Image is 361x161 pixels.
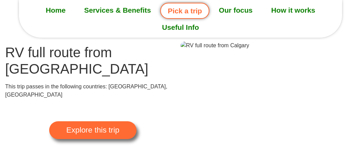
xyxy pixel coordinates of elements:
[262,2,325,19] a: How it works
[49,121,136,139] a: Explore this trip
[153,19,208,36] a: Useful Info
[19,2,342,36] nav: Menu
[5,44,180,77] h1: RV full route from [GEOGRAPHIC_DATA]
[209,2,262,19] a: Our focus
[160,3,209,19] a: Pick a trip
[66,126,119,134] span: Explore this trip
[75,2,160,19] a: Services & Benefits
[36,2,75,19] a: Home
[5,84,167,98] span: This trip passes in the following countries: [GEOGRAPHIC_DATA], [GEOGRAPHIC_DATA]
